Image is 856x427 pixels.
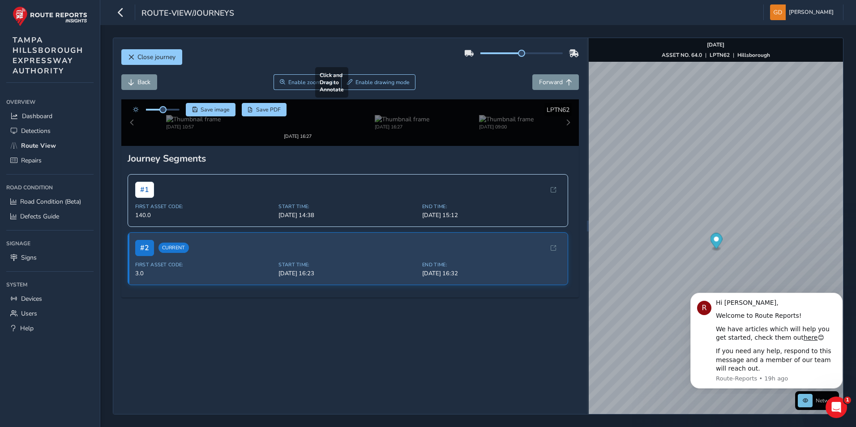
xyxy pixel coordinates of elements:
[737,51,770,59] strong: Hillsborough
[826,397,847,418] iframe: Intercom live chat
[6,291,94,306] a: Devices
[158,235,189,245] span: Current
[270,113,325,121] img: Thumbnail frame
[422,203,561,211] span: [DATE] 15:12
[21,127,51,135] span: Detections
[135,174,154,190] span: # 1
[707,41,724,48] strong: [DATE]
[135,203,274,211] span: 140.0
[341,74,416,90] button: Draw
[375,113,429,121] img: Thumbnail frame
[166,121,221,128] div: [DATE] 10:57
[6,237,94,250] div: Signage
[6,321,94,336] a: Help
[121,74,157,90] button: Back
[770,4,786,20] img: diamond-layout
[135,232,154,248] span: # 2
[256,106,281,113] span: Save PDF
[22,112,52,120] span: Dashboard
[278,253,417,260] span: Start Time:
[121,49,182,65] button: Close journey
[21,295,42,303] span: Devices
[288,79,336,86] span: Enable zoom mode
[539,78,563,86] span: Forward
[844,397,851,404] span: 1
[201,106,230,113] span: Save image
[135,195,274,202] span: First Asset Code:
[6,124,94,138] a: Detections
[270,121,325,128] div: [DATE] 16:27
[422,195,561,202] span: End Time:
[21,309,37,318] span: Users
[770,4,837,20] button: [PERSON_NAME]
[6,153,94,168] a: Repairs
[532,74,579,90] button: Forward
[479,113,534,121] img: Thumbnail frame
[6,306,94,321] a: Users
[13,6,87,26] img: rr logo
[6,209,94,224] a: Defects Guide
[6,181,94,194] div: Road Condition
[20,197,81,206] span: Road Condition (Beta)
[166,113,221,121] img: Thumbnail frame
[186,103,235,116] button: Save
[422,253,561,260] span: End Time:
[21,141,56,150] span: Route View
[13,35,83,76] span: TAMPA HILLSBOROUGH EXPRESSWAY AUTHORITY
[6,278,94,291] div: System
[662,51,770,59] div: | |
[135,253,274,260] span: First Asset Code:
[278,203,417,211] span: [DATE] 14:38
[355,79,410,86] span: Enable drawing mode
[278,261,417,269] span: [DATE] 16:23
[6,250,94,265] a: Signs
[662,51,702,59] strong: ASSET NO. 64.0
[21,253,37,262] span: Signs
[242,103,287,116] button: PDF
[20,212,59,221] span: Defects Guide
[677,285,856,394] iframe: Intercom notifications message
[375,121,429,128] div: [DATE] 16:27
[274,74,341,90] button: Zoom
[6,95,94,109] div: Overview
[422,261,561,269] span: [DATE] 16:32
[6,109,94,124] a: Dashboard
[141,8,234,20] span: route-view/journeys
[20,324,34,333] span: Help
[278,195,417,202] span: Start Time:
[6,194,94,209] a: Road Condition (Beta)
[479,121,534,128] div: [DATE] 09:00
[135,261,274,269] span: 3.0
[789,4,834,20] span: [PERSON_NAME]
[816,397,836,404] span: Network
[137,78,150,86] span: Back
[21,156,42,165] span: Repairs
[710,51,730,59] strong: LPTN62
[547,106,569,114] span: LPTN62
[137,53,175,61] span: Close journey
[710,233,722,252] div: Map marker
[6,138,94,153] a: Route View
[128,144,573,157] div: Journey Segments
